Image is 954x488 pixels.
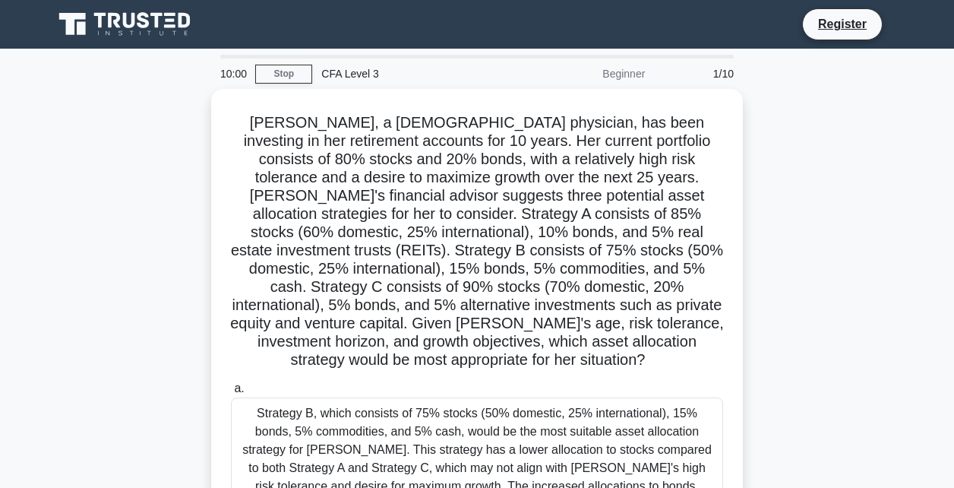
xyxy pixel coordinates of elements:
[229,113,725,370] h5: [PERSON_NAME], a [DEMOGRAPHIC_DATA] physician, has been investing in her retirement accounts for ...
[312,59,521,89] div: CFA Level 3
[809,14,876,33] a: Register
[255,65,312,84] a: Stop
[234,382,244,395] span: a.
[654,59,743,89] div: 1/10
[521,59,654,89] div: Beginner
[211,59,255,89] div: 10:00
